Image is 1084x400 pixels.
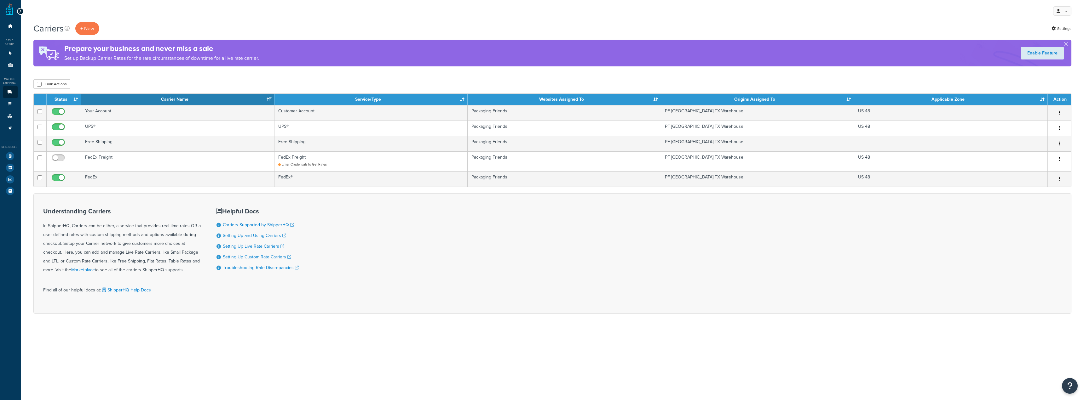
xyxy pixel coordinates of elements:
[81,105,274,121] td: Your Account
[468,94,661,105] th: Websites Assigned To: activate to sort column ascending
[33,79,70,89] button: Bulk Actions
[3,86,18,98] li: Carriers
[223,232,286,239] a: Setting Up and Using Carriers
[64,43,259,54] h4: Prepare your business and never miss a sale
[661,105,854,121] td: PF [GEOGRAPHIC_DATA] TX Warehouse
[854,171,1047,187] td: US 48
[3,174,18,185] li: Analytics
[3,48,18,59] li: Websites
[661,171,854,187] td: PF [GEOGRAPHIC_DATA] TX Warehouse
[3,150,18,162] li: Test Your Rates
[3,20,18,32] li: Dashboard
[854,105,1047,121] td: US 48
[75,22,99,35] button: + New
[43,281,201,295] div: Find all of our helpful docs at:
[33,40,64,66] img: ad-rules-rateshop-fe6ec290ccb7230408bd80ed9643f0289d75e0ffd9eb532fc0e269fcd187b520.png
[661,121,854,136] td: PF [GEOGRAPHIC_DATA] TX Warehouse
[1048,94,1071,105] th: Action
[274,151,468,171] td: FedEx Freight
[3,185,18,197] li: Help Docs
[3,98,18,110] li: Shipping Rules
[101,287,151,293] a: ShipperHQ Help Docs
[223,264,299,271] a: Troubleshooting Rate Discrepancies
[3,162,18,173] li: Marketplace
[81,94,274,105] th: Carrier Name: activate to sort column ascending
[3,110,18,122] li: Boxes
[274,171,468,187] td: FedEx®
[216,208,299,215] h3: Helpful Docs
[81,121,274,136] td: UPS®
[43,208,201,215] h3: Understanding Carriers
[81,171,274,187] td: FedEx
[854,121,1047,136] td: US 48
[274,105,468,121] td: Customer Account
[854,151,1047,171] td: US 48
[223,254,291,260] a: Setting Up Custom Rate Carriers
[1062,378,1078,394] button: Open Resource Center
[71,267,95,273] a: Marketplace
[661,94,854,105] th: Origins Assigned To: activate to sort column ascending
[661,151,854,171] td: PF [GEOGRAPHIC_DATA] TX Warehouse
[854,94,1047,105] th: Applicable Zone: activate to sort column ascending
[47,94,81,105] th: Status: activate to sort column ascending
[81,136,274,151] td: Free Shipping
[274,136,468,151] td: Free Shipping
[282,162,327,167] span: Enter Credentials to Get Rates
[1052,24,1071,33] a: Settings
[64,54,259,63] p: Set up Backup Carrier Rates for the rare circumstances of downtime for a live rate carrier.
[468,171,661,187] td: Packaging Friends
[1021,47,1064,59] a: Enable Feature
[33,22,64,35] h1: Carriers
[661,136,854,151] td: PF [GEOGRAPHIC_DATA] TX Warehouse
[223,243,284,250] a: Setting Up Live Rate Carriers
[3,59,18,71] li: Origins
[468,151,661,171] td: Packaging Friends
[43,208,201,274] div: In ShipperHQ, Carriers can be either, a service that provides real-time rates OR a user-defined r...
[3,122,18,134] li: Advanced Features
[274,121,468,136] td: UPS®
[468,121,661,136] td: Packaging Friends
[223,222,294,228] a: Carriers Supported by ShipperHQ
[81,151,274,171] td: FedEx Freight
[278,162,327,167] a: Enter Credentials to Get Rates
[6,3,13,16] a: ShipperHQ Home
[274,94,468,105] th: Service/Type: activate to sort column ascending
[468,136,661,151] td: Packaging Friends
[468,105,661,121] td: Packaging Friends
